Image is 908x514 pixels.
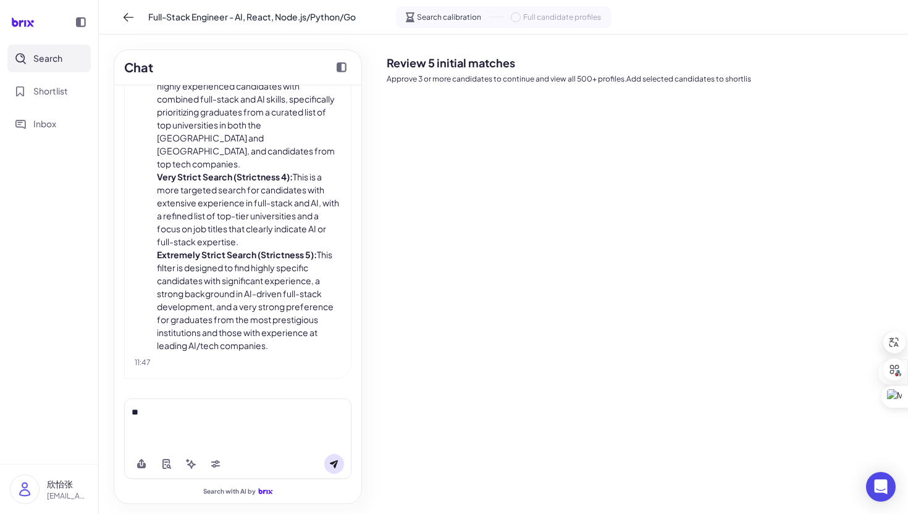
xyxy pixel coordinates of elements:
p: 欣怡张 [47,478,88,491]
strong: Extremely Strict Search (Strictness 5): [157,249,317,260]
button: Search [7,44,91,72]
span: Search [33,52,62,65]
img: user_logo.png [11,475,39,503]
span: Full-Stack Engineer - AI, React, Node.js/Python/Go [148,11,356,23]
p: Approve 3 or more candidates to continue and view all 500+ profiles.Add selected candidates to sh... [387,74,898,85]
h2: Chat [124,58,153,77]
strong: Very Strict Search (Strictness 4): [157,171,293,182]
button: Send message [324,454,344,474]
span: Search calibration [417,12,481,23]
button: Collapse chat [332,57,351,77]
h2: Review 5 initial matches [387,54,898,71]
li: This is a more targeted search for candidates with extensive experience in full-stack and AI, wit... [157,171,341,248]
p: [EMAIL_ADDRESS][DOMAIN_NAME] [47,491,88,502]
span: Inbox [33,117,56,130]
button: Shortlist [7,77,91,105]
div: Open Intercom Messenger [866,472,896,502]
span: Search with AI by [203,487,256,495]
div: 11:47 [135,357,341,368]
li: This filter targets highly experienced candidates with combined full-stack and AI skills, specifi... [157,67,341,171]
span: Full candidate profiles [523,12,601,23]
button: Inbox [7,110,91,138]
span: Shortlist [33,85,68,98]
li: This filter is designed to find highly specific candidates with significant experience, a strong ... [157,248,341,352]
